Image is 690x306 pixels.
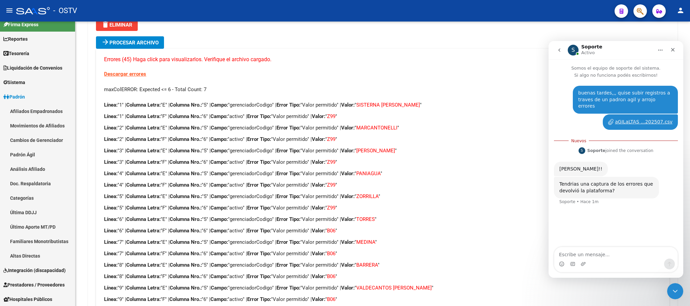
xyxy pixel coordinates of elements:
mat-icon: delete [101,21,109,29]
strong: Valor: [312,228,325,234]
strong: Columna Nro.: [169,136,202,142]
strong: Error Tipo: [247,205,271,211]
span: [PERSON_NAME] [356,148,395,154]
strong: Valor: [341,102,355,108]
iframe: Intercom live chat [549,41,683,278]
span: Firma Express [3,21,38,28]
strong: Columna Letra: [126,239,161,245]
strong: Error Tipo: [276,262,300,268]
p: "3" | "F" | "6" | "activo" | "Valor permitido" | " " [104,158,661,166]
span: - OSTV [53,3,77,18]
strong: Error Tipo: [247,296,271,302]
strong: Valor: [341,216,355,222]
strong: Columna Letra: [126,296,161,302]
strong: Línea: [104,273,118,279]
p: "4" | "E" | "5" | "gerenciadorCodigo" | "Valor permitido" | " " [104,170,661,177]
span: SISTERNA [PERSON_NAME] [356,102,420,108]
strong: Valor: [341,262,355,268]
strong: Línea: [104,102,118,108]
span: Eliminar [101,22,132,28]
span: Z99 [327,182,335,188]
span: PANIAGUA [356,170,381,177]
strong: Campo: [210,251,228,257]
span: B06 [327,273,335,279]
strong: Campo: [210,273,228,279]
strong: Columna Nro.: [170,262,202,268]
mat-icon: arrow_forward [101,38,109,46]
strong: Columna Nro.: [169,251,202,257]
p: "9" | "E" | "5" | "gerenciadorCodigo" | "Valor permitido" | " " [104,284,661,292]
p: "8" | "E" | "5" | "gerenciadorCodigo" | "Valor permitido" | " " [104,261,661,269]
strong: Valor: [341,170,355,177]
strong: Línea: [104,125,118,131]
strong: Columna Letra: [126,216,161,222]
p: "8" | "F" | "6" | "activo" | "Valor permitido" | " " [104,273,661,280]
strong: Columna Letra: [126,205,161,211]
strong: Error Tipo: [247,251,271,257]
span: Errores (45) Haga click para visualizarlos. Verifique el archivo cargado. [104,56,271,63]
strong: Columna Letra: [126,273,161,279]
p: "3" | "E" | "5" | "gerenciadorCodigo" | "Valor permitido" | " " [104,147,661,154]
strong: Columna Letra: [126,285,161,291]
strong: Valor: [312,205,325,211]
strong: Error Tipo: [247,273,271,279]
strong: Campo: [211,170,228,177]
strong: Error Tipo: [276,239,300,245]
strong: Línea: [104,170,118,177]
strong: Línea: [104,193,118,199]
strong: Línea: [104,205,118,211]
strong: Campo: [211,102,228,108]
strong: Campo: [211,148,228,154]
strong: Valor: [312,251,325,257]
strong: Columna Nro.: [169,273,202,279]
strong: Campo: [211,239,228,245]
span: Z99 [327,136,335,142]
strong: Error Tipo: [247,228,271,234]
strong: Columna Nro.: [169,205,202,211]
span: Z99 [327,159,335,165]
strong: Error Tipo: [276,193,300,199]
strong: Columna Letra: [126,102,161,108]
button: Procesar archivo [96,36,164,49]
strong: Columna Letra: [126,136,161,142]
strong: Valor: [341,193,355,199]
mat-icon: menu [5,6,13,14]
strong: Error Tipo: [276,148,300,154]
mat-expansion-panel-header: Errores (45) Haga click para visualizarlos. Verifique el archivo cargado. [96,49,669,70]
strong: Valor: [312,273,325,279]
p: "6" | "E" | "5" | "gerenciadorCodigo" | "Valor permitido" | " " [104,216,661,223]
span: MEDINA [356,239,375,245]
mat-icon: person [677,6,685,14]
span: BARRERA [356,262,378,268]
strong: Línea: [104,262,118,268]
strong: Columna Nro.: [169,159,202,165]
strong: Línea: [104,136,118,142]
strong: Campo: [211,262,228,268]
span: maxColERROR: Expected <= 6 - Total Count: 7 [104,86,206,92]
strong: Columna Nro.: [169,113,202,119]
strong: Columna Nro.: [170,193,202,199]
strong: Campo: [211,193,228,199]
p: "6" | "F" | "6" | "activo" | "Valor permitido" | " " [104,227,661,234]
strong: Línea: [104,159,118,165]
p: "5" | "F" | "6" | "activo" | "Valor permitido" | " " [104,204,661,212]
strong: Campo: [210,205,228,211]
strong: Columna Nro.: [170,125,202,131]
strong: Error Tipo: [247,182,271,188]
strong: Columna Nro.: [170,239,202,245]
